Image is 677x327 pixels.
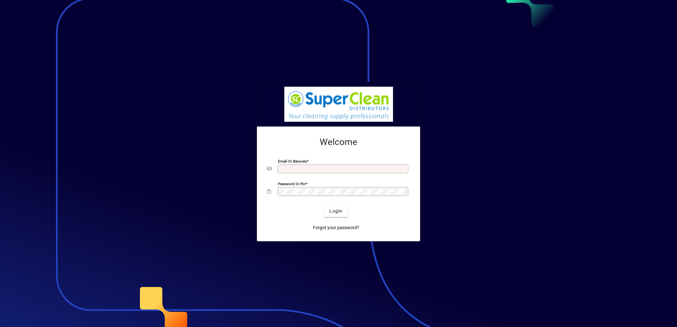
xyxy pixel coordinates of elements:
[313,224,359,231] span: Forgot your password?
[278,159,307,163] mat-label: Email or Barcode
[324,206,347,217] button: Login
[310,222,362,234] a: Forgot your password?
[267,137,410,148] h2: Welcome
[278,181,305,186] mat-label: Password or Pin
[329,208,342,214] span: Login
